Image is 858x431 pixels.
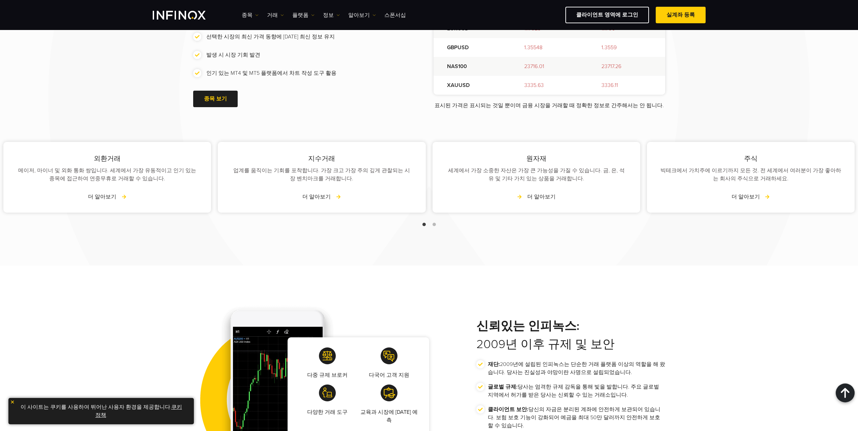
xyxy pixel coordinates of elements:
[359,408,419,424] p: 교육과 시장에 [DATE] 예측
[193,91,238,107] a: 종목 보기
[446,154,627,164] p: 원자재
[242,11,259,19] a: 종목
[302,193,341,201] a: 더 알아보기
[17,166,198,183] p: 메이저, 마이너 및 외화 통화 쌍입니다. 세계에서 가장 유동적이고 인기 있는 종목에 접근하여 연중무휴로 거래할 수 있습니다.
[446,166,627,183] p: 세계에서 가장 소중한 자산은 가장 큰 가능성을 가질 수 있습니다. 금, 은, 석유 및 기타 가치 있는 상품을 거래합니다.
[488,383,517,390] strong: 글로벌 규제:
[193,33,407,41] li: 선택한 시장의 최신 가격 동향에 [DATE] 최신 정보 유지
[348,11,376,19] a: 알아보기
[588,76,665,95] td: 3336.11
[511,76,588,95] td: 3335.63
[488,405,665,430] p: 당신의 자금은 분리된 계좌에 안전하게 보관되어 있습니다. 보험 보호 기능이 강화되어 예금을 최대 50만 달러까지 안전하게 보호할 수 있습니다.
[476,319,665,334] strong: 신뢰있는 인피녹스:
[267,11,284,19] a: 거래
[369,371,409,379] p: 다국어 고객 지원
[488,361,500,368] strong: 재단:
[434,76,511,95] td: XAUUSD
[307,371,348,379] p: 다중 규제 브로커
[588,57,665,76] td: 23717.26
[434,57,511,76] td: NAS100
[433,223,436,226] span: Go to slide 2
[422,223,426,226] span: Go to slide 1
[231,154,412,164] p: 지수거래
[660,154,841,164] p: 주식
[588,38,665,57] td: 1.3559
[384,11,406,19] a: 스폰서십
[732,193,770,201] a: 더 알아보기
[323,11,340,19] a: 정보
[488,360,665,376] p: 2009년에 설립된 인피녹스는 단순한 거래 플랫폼 이상의 역할을 해 왔습니다. 당사는 진실성과 야망이란 사명으로 설립되었습니다.
[434,38,511,57] td: GBPUSD
[88,193,126,201] a: 더 알아보기
[660,166,841,183] p: 빅테크에서 가치주에 이르기까지 모든 것. 전 세계에서 여러분이 가장 좋아하는 회사의 주식으로 거래하세요.
[656,7,706,23] a: 실계좌 등록
[307,408,348,416] p: 다양한 거래 도구
[10,400,15,404] img: yellow close icon
[292,11,315,19] a: 플랫폼
[231,166,412,183] p: 업계를 움직이는 기회를 포착합니다. 가장 크고 가장 주의 깊게 관찰되는 시장 벤치마크를 거래합니다.
[517,193,556,201] a: 더 알아보기
[511,57,588,76] td: 23716.01
[434,101,665,110] p: 표시된 가격은 표시되는 것일 뿐이며 금융 시장을 거래할 때 정확한 정보로 간주해서는 안 됩니다.
[17,154,198,164] p: 외환거래
[488,383,665,399] p: 당사는 엄격한 규제 감독을 통해 빛을 발합니다. 주요 글로벌 지역에서 허가를 받은 당사는 신뢰할 수 있는 거래소입니다.
[12,401,190,421] p: 이 사이트는 쿠키를 사용하여 뛰어난 사용자 환경을 제공합니다. .
[476,319,665,352] h2: 2009년 이후 규제 및 보안
[488,406,528,413] strong: 클라이언트 보안:
[193,69,407,77] li: 인기 있는 MT4 및 MT5 플랫폼에서 차트 작성 도구 활용
[193,51,407,59] li: 발생 시 시장 기회 발견
[511,38,588,57] td: 1.35548
[153,11,221,20] a: INFINOX Logo
[565,7,649,23] a: 클라이언트 영역에 로그인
